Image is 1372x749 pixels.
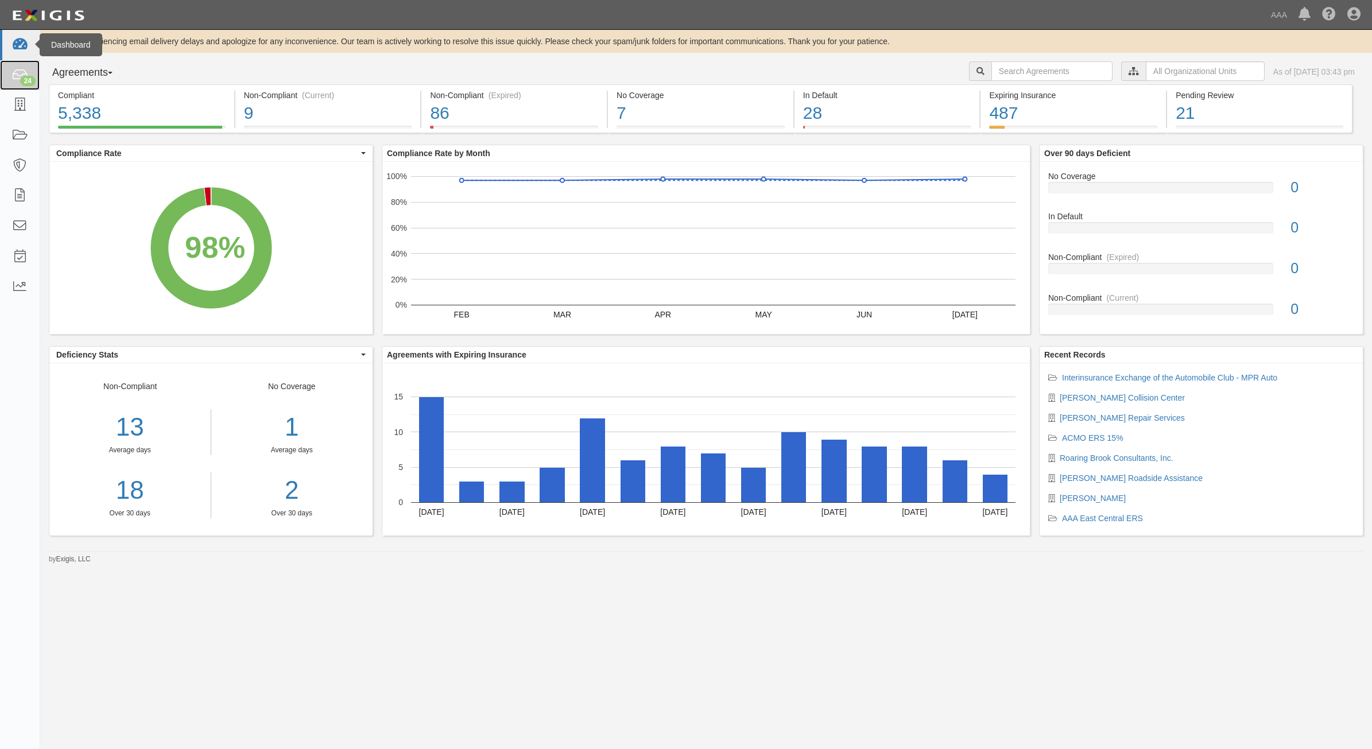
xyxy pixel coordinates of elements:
text: [DATE] [902,507,927,517]
a: No Coverage0 [1048,170,1354,211]
div: (Current) [1106,292,1138,304]
span: Deficiency Stats [56,349,358,360]
button: Deficiency Stats [49,347,373,363]
b: Recent Records [1044,350,1106,359]
a: 2 [220,472,365,509]
div: Average days [220,445,365,455]
a: Non-Compliant(Current)9 [235,126,421,135]
div: 0 [1282,258,1363,279]
a: Pending Review21 [1167,126,1352,135]
div: We are experiencing email delivery delays and apologize for any inconvenience. Our team is active... [40,36,1372,47]
div: Non-Compliant (Expired) [430,90,598,101]
div: Non-Compliant [1040,292,1363,304]
text: JUN [856,310,872,319]
a: No Coverage7 [608,126,793,135]
div: Average days [49,445,211,455]
text: 5 [398,463,403,472]
a: Interinsurance Exchange of the Automobile Club - MPR Auto [1062,373,1277,382]
div: Non-Compliant (Current) [244,90,412,101]
text: APR [654,310,671,319]
text: 10 [394,427,403,436]
a: [PERSON_NAME] Repair Services [1060,413,1185,422]
text: [DATE] [741,507,766,517]
div: Dashboard [40,33,102,56]
div: As of [DATE] 03:43 pm [1273,66,1355,77]
b: Over 90 days Deficient [1044,149,1130,158]
div: 21 [1176,101,1343,126]
div: (Current) [302,90,334,101]
small: by [49,554,91,564]
text: [DATE] [499,507,525,517]
svg: A chart. [49,162,373,334]
text: 60% [391,223,407,232]
text: MAY [755,310,773,319]
div: 7 [617,101,785,126]
div: No Coverage [1040,170,1363,182]
div: Expiring Insurance [989,90,1157,101]
text: [DATE] [821,507,847,517]
text: 40% [391,249,407,258]
div: 0 [1282,218,1363,238]
input: Search Agreements [991,61,1113,81]
text: 20% [391,274,407,284]
a: AAA East Central ERS [1062,514,1143,523]
div: No Coverage [211,381,373,518]
div: Non-Compliant [49,381,211,518]
text: [DATE] [952,310,978,319]
text: [DATE] [580,507,605,517]
text: [DATE] [660,507,685,517]
div: 18 [49,472,211,509]
text: 15 [394,392,403,401]
div: 1 [220,409,365,445]
div: In Default [803,90,971,101]
div: 98% [185,226,245,269]
div: Compliant [58,90,226,101]
a: In Default28 [794,126,980,135]
svg: A chart. [382,162,1030,334]
a: ACMO ERS 15% [1062,433,1123,443]
a: [PERSON_NAME] Collision Center [1060,393,1185,402]
button: Agreements [49,61,135,84]
div: No Coverage [617,90,785,101]
svg: A chart. [382,363,1030,535]
div: Over 30 days [220,509,365,518]
i: Help Center - Complianz [1322,8,1336,22]
a: Exigis, LLC [56,555,91,563]
text: [DATE] [419,507,444,517]
div: In Default [1040,211,1363,222]
div: 9 [244,101,412,126]
div: 0 [1282,177,1363,198]
a: Non-Compliant(Expired)86 [421,126,607,135]
div: (Expired) [489,90,521,101]
a: Expiring Insurance487 [980,126,1166,135]
text: 80% [391,197,407,207]
div: 487 [989,101,1157,126]
div: Pending Review [1176,90,1343,101]
b: Compliance Rate by Month [387,149,490,158]
div: 0 [1282,299,1363,320]
div: 13 [49,409,211,445]
b: Agreements with Expiring Insurance [387,350,526,359]
a: Non-Compliant(Expired)0 [1048,251,1354,292]
img: logo-5460c22ac91f19d4615b14bd174203de0afe785f0fc80cf4dbbc73dc1793850b.png [9,5,88,26]
span: Compliance Rate [56,148,358,159]
a: Non-Compliant(Current)0 [1048,292,1354,324]
button: Compliance Rate [49,145,373,161]
text: FEB [454,310,470,319]
a: Roaring Brook Consultants, Inc. [1060,453,1173,463]
div: (Expired) [1106,251,1139,263]
text: 0% [396,300,407,309]
a: [PERSON_NAME] [1060,494,1126,503]
text: MAR [553,310,571,319]
div: 5,338 [58,101,226,126]
input: All Organizational Units [1146,61,1265,81]
div: Over 30 days [49,509,211,518]
div: 24 [20,76,36,86]
a: Compliant5,338 [49,126,234,135]
text: 100% [386,172,407,181]
div: 86 [430,101,598,126]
